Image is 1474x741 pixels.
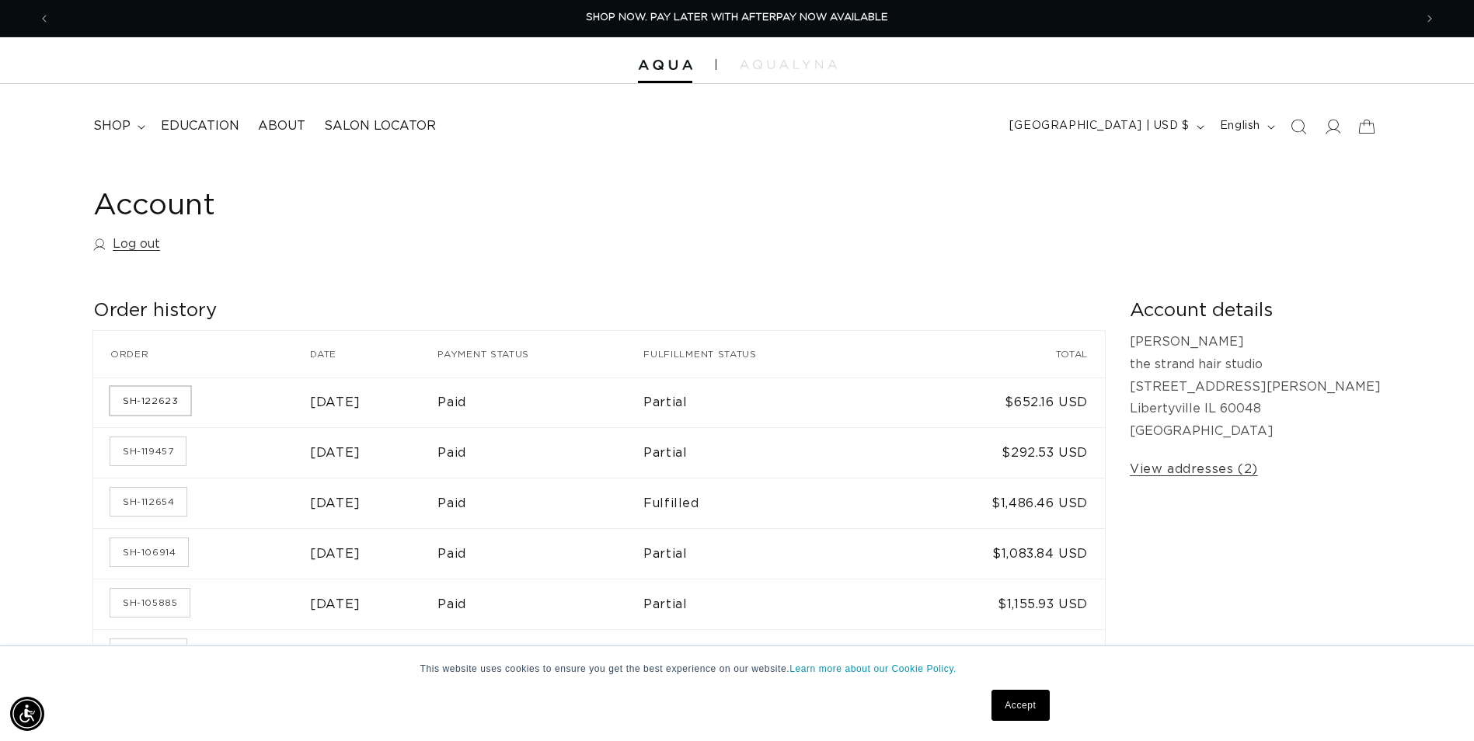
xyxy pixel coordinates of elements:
[152,109,249,144] a: Education
[10,697,44,731] div: Accessibility Menu
[93,187,1381,225] h1: Account
[1130,458,1258,481] a: View addresses (2)
[890,528,1105,579] td: $1,083.84 USD
[310,548,361,560] time: [DATE]
[93,299,1105,323] h2: Order history
[310,598,361,611] time: [DATE]
[586,12,888,23] span: SHOP NOW. PAY LATER WITH AFTERPAY NOW AVAILABLE
[437,427,643,478] td: Paid
[110,488,186,516] a: Order number SH-112654
[437,629,643,680] td: Paid
[643,629,890,680] td: Partial
[93,331,310,377] th: Order
[420,662,1054,676] p: This website uses cookies to ensure you get the best experience on our website.
[1413,4,1447,33] button: Next announcement
[1281,110,1315,144] summary: Search
[1009,118,1190,134] span: [GEOGRAPHIC_DATA] | USD $
[84,109,152,144] summary: shop
[249,109,315,144] a: About
[643,331,890,377] th: Fulfillment status
[437,478,643,528] td: Paid
[93,118,131,134] span: shop
[890,427,1105,478] td: $292.53 USD
[1130,331,1381,443] p: [PERSON_NAME] the strand hair studio [STREET_ADDRESS][PERSON_NAME] Libertyville IL 60048 [GEOGRAP...
[643,528,890,579] td: Partial
[1130,299,1381,323] h2: Account details
[643,579,890,629] td: Partial
[437,331,643,377] th: Payment status
[991,690,1049,721] a: Accept
[890,629,1105,680] td: $117.02 USD
[161,118,239,134] span: Education
[437,579,643,629] td: Paid
[643,377,890,428] td: Partial
[310,447,361,459] time: [DATE]
[315,109,445,144] a: Salon Locator
[437,528,643,579] td: Paid
[110,387,190,415] a: Order number SH-122623
[1211,112,1281,141] button: English
[110,538,188,566] a: Order number SH-106914
[740,60,837,69] img: aqualyna.com
[324,118,436,134] span: Salon Locator
[258,118,305,134] span: About
[1000,112,1211,141] button: [GEOGRAPHIC_DATA] | USD $
[110,589,190,617] a: Order number SH-105885
[643,427,890,478] td: Partial
[93,233,160,256] a: Log out
[789,663,957,674] a: Learn more about our Cookie Policy.
[310,497,361,510] time: [DATE]
[437,377,643,428] td: Paid
[890,331,1105,377] th: Total
[27,4,61,33] button: Previous announcement
[638,60,692,71] img: Aqua Hair Extensions
[1220,118,1260,134] span: English
[310,396,361,409] time: [DATE]
[890,579,1105,629] td: $1,155.93 USD
[890,478,1105,528] td: $1,486.46 USD
[110,437,186,465] a: Order number SH-119457
[310,331,437,377] th: Date
[890,377,1105,428] td: $652.16 USD
[110,639,186,667] a: Order number SH-97670
[643,478,890,528] td: Fulfilled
